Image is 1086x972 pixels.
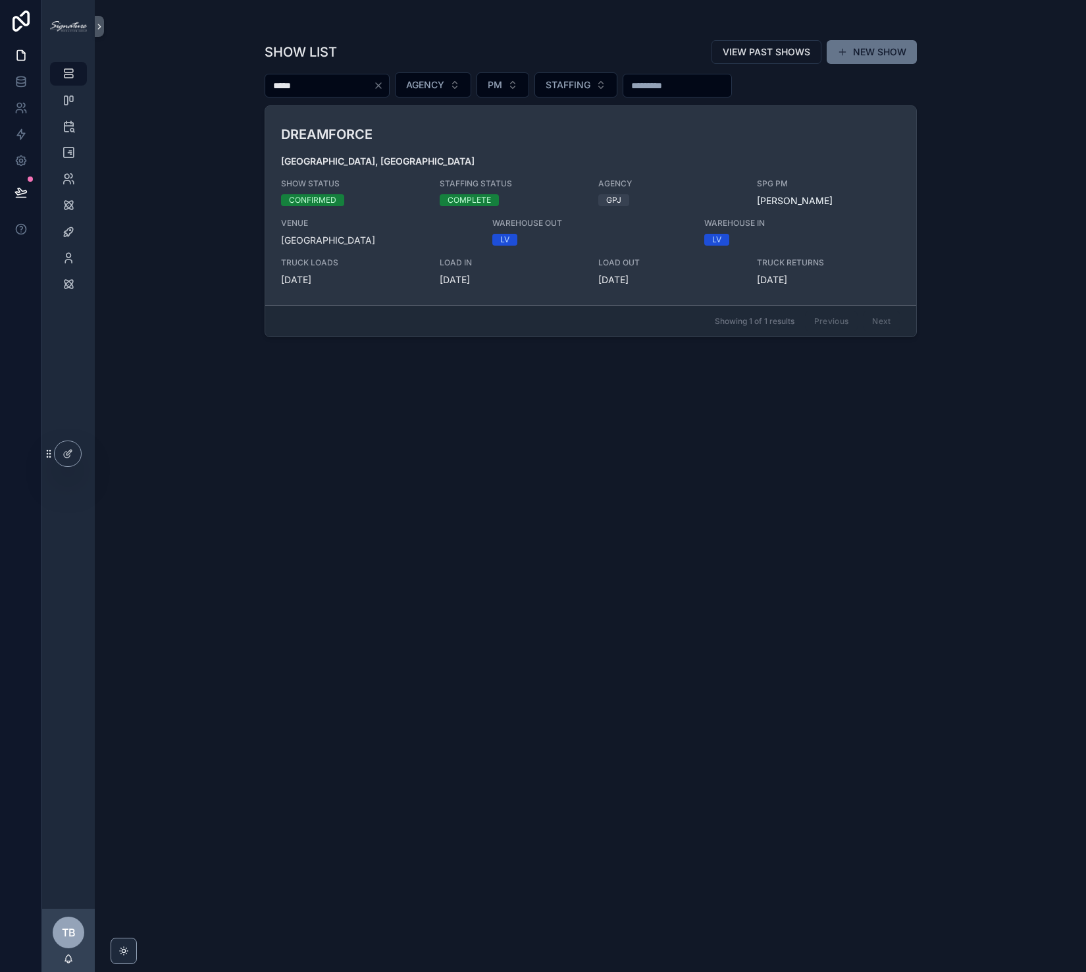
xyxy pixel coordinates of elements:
[757,194,833,207] a: [PERSON_NAME]
[712,234,721,246] div: LV
[281,257,424,268] span: TRUCK LOADS
[50,21,87,32] img: App logo
[598,273,741,286] span: [DATE]
[500,234,509,246] div: LV
[440,257,582,268] span: LOAD IN
[598,178,741,189] span: AGENCY
[711,40,821,64] button: VIEW PAST SHOWS
[440,178,582,189] span: STAFFING STATUS
[723,45,810,59] span: VIEW PAST SHOWS
[704,218,847,229] span: WAREHOUSE IN
[488,78,502,92] span: PM
[281,273,424,286] span: [DATE]
[281,124,688,144] h3: DREAMFORCE
[534,72,617,97] button: Select Button
[265,106,916,305] a: DREAMFORCE[GEOGRAPHIC_DATA], [GEOGRAPHIC_DATA]SHOW STATUSCONFIRMEDSTAFFING STATUSCOMPLETEAGENCYGP...
[757,273,900,286] span: [DATE]
[265,43,337,61] h1: SHOW LIST
[406,78,444,92] span: AGENCY
[606,194,621,206] div: GPJ
[373,80,389,91] button: Clear
[281,155,475,167] strong: [GEOGRAPHIC_DATA], [GEOGRAPHIC_DATA]
[448,194,491,206] div: COMPLETE
[281,218,477,229] span: VENUE
[757,257,900,268] span: TRUCK RETURNS
[477,72,529,97] button: Select Button
[827,40,917,64] button: NEW SHOW
[395,72,471,97] button: Select Button
[281,178,424,189] span: SHOW STATUS
[440,273,582,286] span: [DATE]
[492,218,688,229] span: WAREHOUSE OUT
[281,234,477,247] span: [GEOGRAPHIC_DATA]
[289,194,336,206] div: CONFIRMED
[598,257,741,268] span: LOAD OUT
[62,925,76,940] span: TB
[42,53,95,313] div: scrollable content
[715,316,794,327] span: Showing 1 of 1 results
[757,178,900,189] span: SPG PM
[546,78,590,92] span: STAFFING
